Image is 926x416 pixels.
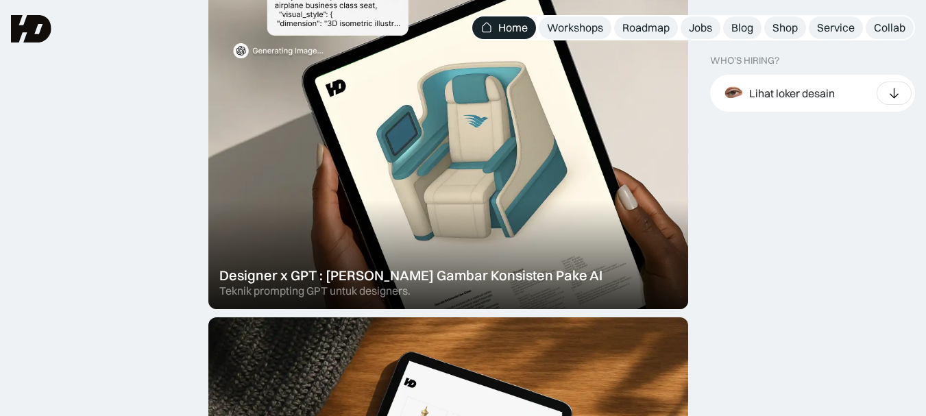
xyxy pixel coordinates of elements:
div: Home [498,21,528,35]
div: Collab [874,21,905,35]
a: Blog [723,16,761,39]
div: Shop [772,21,798,35]
a: Roadmap [614,16,678,39]
a: Workshops [539,16,611,39]
div: Blog [731,21,753,35]
div: Service [817,21,855,35]
a: Jobs [681,16,720,39]
div: Roadmap [622,21,670,35]
a: Shop [764,16,806,39]
div: WHO’S HIRING? [710,55,779,66]
div: Jobs [689,21,712,35]
a: Collab [866,16,914,39]
div: Lihat loker desain [749,86,835,100]
a: Home [472,16,536,39]
a: Service [809,16,863,39]
div: Workshops [547,21,603,35]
